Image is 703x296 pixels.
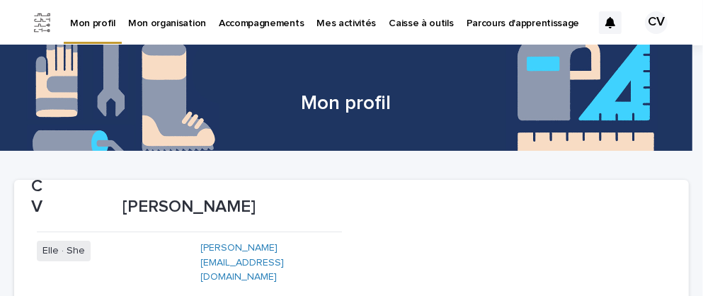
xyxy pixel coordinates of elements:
img: Jx8JiDZqSLW7pnA6nIo1 [28,8,57,37]
a: [PERSON_NAME][EMAIL_ADDRESS][DOMAIN_NAME] [201,243,285,283]
p: [PERSON_NAME] [37,197,342,217]
h1: Mon profil [14,92,678,116]
div: CV [645,11,668,34]
span: Elle · She [37,241,91,261]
